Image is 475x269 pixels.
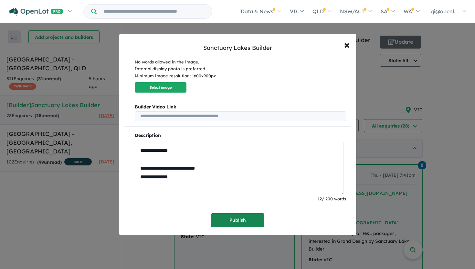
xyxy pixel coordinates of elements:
[9,8,63,16] img: Openlot PRO Logo White
[203,44,272,52] div: Sanctuary Lakes Builder
[344,38,350,51] span: ×
[431,8,458,15] span: qi@openl...
[211,213,264,227] button: Publish
[135,132,346,140] p: Description
[135,82,186,93] button: Select image
[135,196,346,203] div: 12 / 200 words
[135,103,346,111] b: Builder Video Link
[135,51,346,80] div: This image is used as the image background on your builder profile No words allowed in the image....
[98,5,211,18] input: Try estate name, suburb, builder or developer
